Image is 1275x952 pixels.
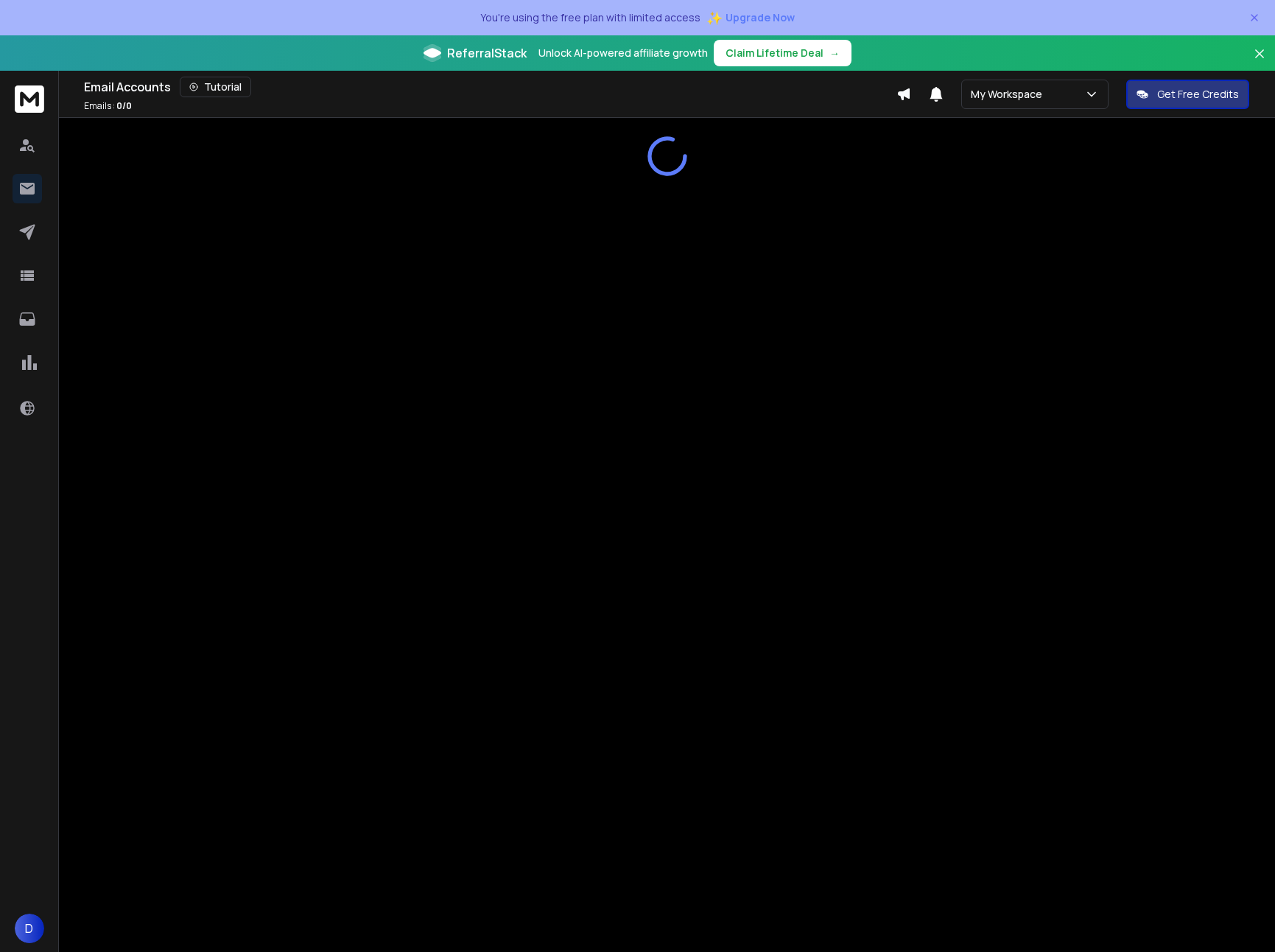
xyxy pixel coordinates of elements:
div: Email Accounts [84,77,896,97]
button: Get Free Credits [1126,80,1249,109]
button: Close banner [1250,44,1269,80]
p: My Workspace [971,87,1048,102]
p: You're using the free plan with limited access [480,10,700,25]
span: ✨ [706,7,723,28]
p: Unlock AI-powered affiliate growth [538,46,708,60]
span: ReferralStack [447,44,527,62]
button: ✨Upgrade Now [706,3,795,32]
span: → [829,46,840,60]
button: Claim Lifetime Deal→ [714,40,851,66]
p: Emails : [84,100,132,112]
button: Tutorial [180,77,251,97]
button: D [15,914,44,943]
p: Get Free Credits [1157,87,1239,102]
span: Upgrade Now [726,10,795,25]
span: 0 / 0 [116,99,132,112]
